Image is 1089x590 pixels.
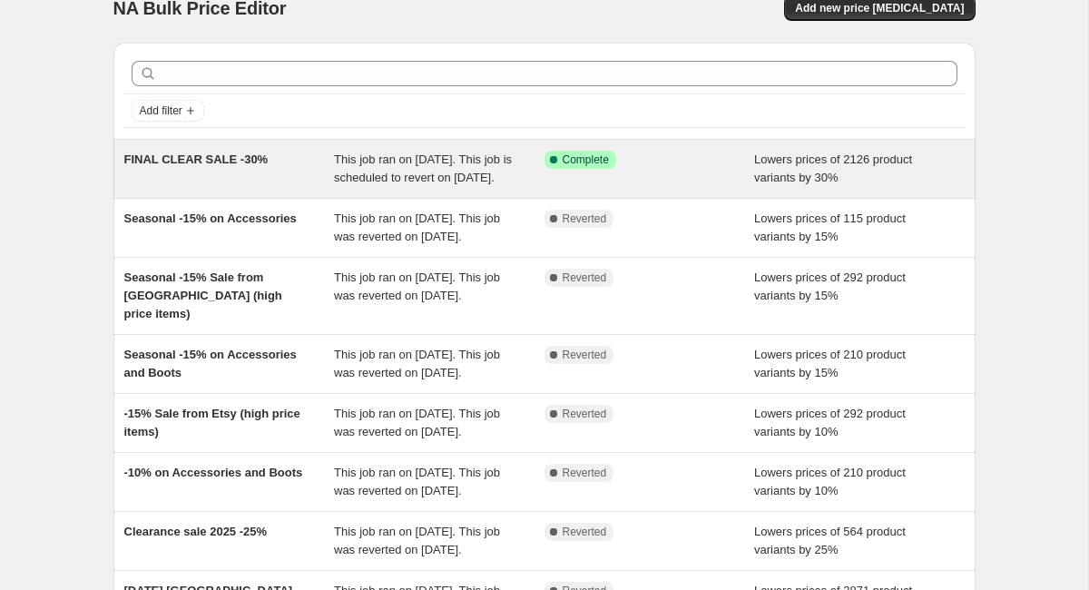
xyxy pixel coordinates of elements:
span: Clearance sale 2025 -25% [124,525,268,538]
span: This job ran on [DATE]. This job was reverted on [DATE]. [334,525,500,556]
span: -15% Sale from Etsy (high price items) [124,407,300,438]
span: Lowers prices of 564 product variants by 25% [754,525,906,556]
span: Reverted [563,211,607,226]
span: Lowers prices of 115 product variants by 15% [754,211,906,243]
span: Reverted [563,270,607,285]
span: Lowers prices of 292 product variants by 15% [754,270,906,302]
span: Seasonal -15% Sale from [GEOGRAPHIC_DATA] (high price items) [124,270,282,320]
span: Seasonal -15% on Accessories [124,211,297,225]
span: Seasonal -15% on Accessories and Boots [124,348,297,379]
span: Lowers prices of 210 product variants by 10% [754,466,906,497]
span: Reverted [563,407,607,421]
span: Lowers prices of 2126 product variants by 30% [754,152,912,184]
span: Complete [563,152,609,167]
span: Lowers prices of 210 product variants by 15% [754,348,906,379]
span: This job ran on [DATE]. This job was reverted on [DATE]. [334,407,500,438]
span: -10% on Accessories and Boots [124,466,303,479]
span: Add new price [MEDICAL_DATA] [795,1,964,15]
span: This job ran on [DATE]. This job is scheduled to revert on [DATE]. [334,152,512,184]
span: FINAL CLEAR SALE -30% [124,152,269,166]
span: Reverted [563,348,607,362]
button: Add filter [132,100,204,122]
span: Reverted [563,466,607,480]
span: Reverted [563,525,607,539]
span: This job ran on [DATE]. This job was reverted on [DATE]. [334,211,500,243]
span: This job ran on [DATE]. This job was reverted on [DATE]. [334,270,500,302]
span: Add filter [140,103,182,118]
span: This job ran on [DATE]. This job was reverted on [DATE]. [334,466,500,497]
span: This job ran on [DATE]. This job was reverted on [DATE]. [334,348,500,379]
span: Lowers prices of 292 product variants by 10% [754,407,906,438]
